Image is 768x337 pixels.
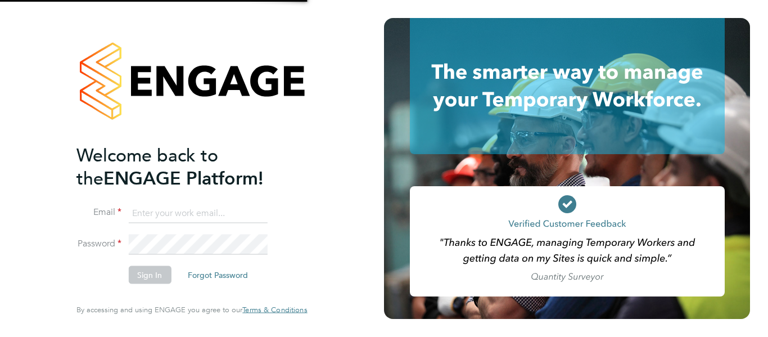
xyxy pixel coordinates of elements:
span: By accessing and using ENGAGE you agree to our [76,305,307,314]
button: Forgot Password [179,266,257,284]
span: Welcome back to the [76,144,218,189]
button: Sign In [128,266,171,284]
a: Terms & Conditions [242,305,307,314]
h2: ENGAGE Platform! [76,143,296,190]
label: Email [76,206,121,218]
label: Password [76,238,121,250]
input: Enter your work email... [128,203,267,223]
